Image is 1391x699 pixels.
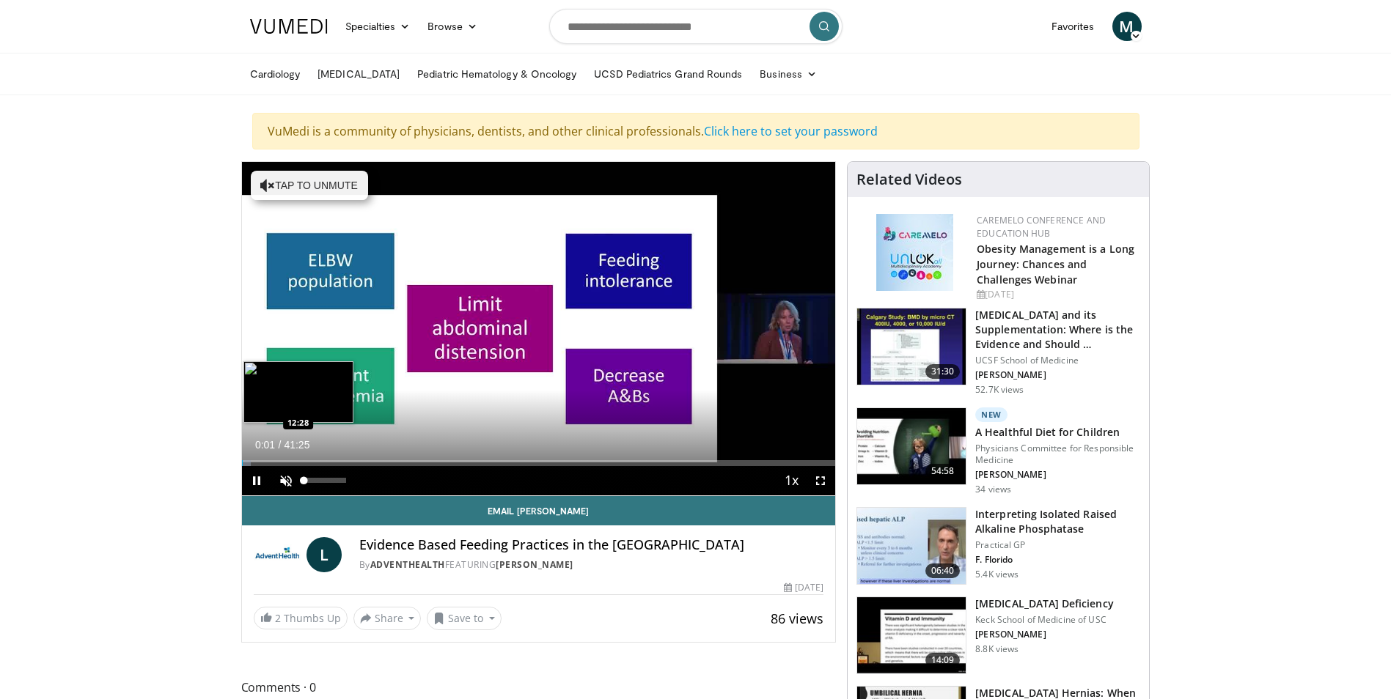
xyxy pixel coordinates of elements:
[254,537,301,572] img: AdventHealth
[925,464,961,478] span: 54:58
[975,539,1140,551] p: Practical GP
[427,607,502,630] button: Save to
[806,466,835,495] button: Fullscreen
[241,678,837,697] span: Comments 0
[975,407,1008,422] p: New
[307,537,342,572] a: L
[1112,12,1142,41] a: M
[857,408,966,484] img: 5184f339-d0ad-4378-8a16-704b6409913e.150x105_q85_crop-smart_upscale.jpg
[337,12,419,41] a: Specialties
[777,466,806,495] button: Playback Rate
[856,171,962,188] h4: Related Videos
[977,214,1106,240] a: CaReMeLO Conference and Education Hub
[857,308,966,385] img: 4bb25b40-905e-443e-8e37-83f056f6e86e.150x105_q85_crop-smart_upscale.jpg
[242,460,836,466] div: Progress Bar
[977,242,1134,286] a: Obesity Management is a Long Journey: Chances and Challenges Webinar
[309,59,408,89] a: [MEDICAL_DATA]
[975,355,1140,366] p: UCSF School of Medicine
[549,9,843,44] input: Search topics, interventions
[975,507,1140,536] h3: Interpreting Isolated Raised Alkaline Phosphatase
[975,469,1140,481] p: [PERSON_NAME]
[975,643,1019,655] p: 8.8K views
[585,59,751,89] a: UCSD Pediatrics Grand Rounds
[408,59,585,89] a: Pediatric Hematology & Oncology
[925,563,961,578] span: 06:40
[856,308,1140,396] a: 31:30 [MEDICAL_DATA] and its Supplementation: Where is the Evidence and Should … UCSF School of M...
[242,162,836,496] video-js: Video Player
[876,214,953,291] img: 45df64a9-a6de-482c-8a90-ada250f7980c.png.150x105_q85_autocrop_double_scale_upscale_version-0.2.jpg
[856,596,1140,674] a: 14:09 [MEDICAL_DATA] Deficiency Keck School of Medicine of USC [PERSON_NAME] 8.8K views
[751,59,826,89] a: Business
[857,597,966,673] img: fca3ca78-03ee-44d9-aee4-02e6f15d297e.150x105_q85_crop-smart_upscale.jpg
[243,361,353,423] img: image.jpeg
[975,425,1140,440] h3: A Healthful Diet for Children
[279,439,282,451] span: /
[975,554,1140,566] p: F. Florido
[242,466,271,495] button: Pause
[925,653,961,667] span: 14:09
[255,439,275,451] span: 0:01
[925,364,961,379] span: 31:30
[242,496,836,525] a: Email [PERSON_NAME]
[419,12,486,41] a: Browse
[252,113,1139,149] div: VuMedi is a community of physicians, dentists, and other clinical professionals.
[977,288,1137,301] div: [DATE]
[975,308,1140,352] h3: [MEDICAL_DATA] and its Supplementation: Where is the Evidence and Should …
[250,19,328,34] img: VuMedi Logo
[857,508,966,584] img: 6a4ee52d-0f16-480d-a1b4-8187386ea2ed.150x105_q85_crop-smart_upscale.jpg
[284,439,309,451] span: 41:25
[975,614,1114,626] p: Keck School of Medicine of USC
[271,466,301,495] button: Unmute
[353,607,422,630] button: Share
[370,558,445,571] a: AdventHealth
[975,384,1024,396] p: 52.7K views
[975,596,1114,611] h3: [MEDICAL_DATA] Deficiency
[856,407,1140,495] a: 54:58 New A Healthful Diet for Children Physicians Committee for Responsible Medicine [PERSON_NAM...
[975,443,1140,466] p: Physicians Committee for Responsible Medicine
[856,507,1140,585] a: 06:40 Interpreting Isolated Raised Alkaline Phosphatase Practical GP F. Florido 5.4K views
[496,558,573,571] a: [PERSON_NAME]
[359,537,824,553] h4: Evidence Based Feeding Practices in the [GEOGRAPHIC_DATA]
[975,569,1019,580] p: 5.4K views
[784,581,823,594] div: [DATE]
[251,171,368,200] button: Tap to unmute
[275,611,281,625] span: 2
[704,123,878,139] a: Click here to set your password
[771,610,823,627] span: 86 views
[1043,12,1104,41] a: Favorites
[241,59,309,89] a: Cardiology
[975,369,1140,381] p: [PERSON_NAME]
[254,607,348,629] a: 2 Thumbs Up
[975,629,1114,640] p: [PERSON_NAME]
[304,478,346,483] div: Volume Level
[975,484,1011,495] p: 34 views
[359,558,824,572] div: By FEATURING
